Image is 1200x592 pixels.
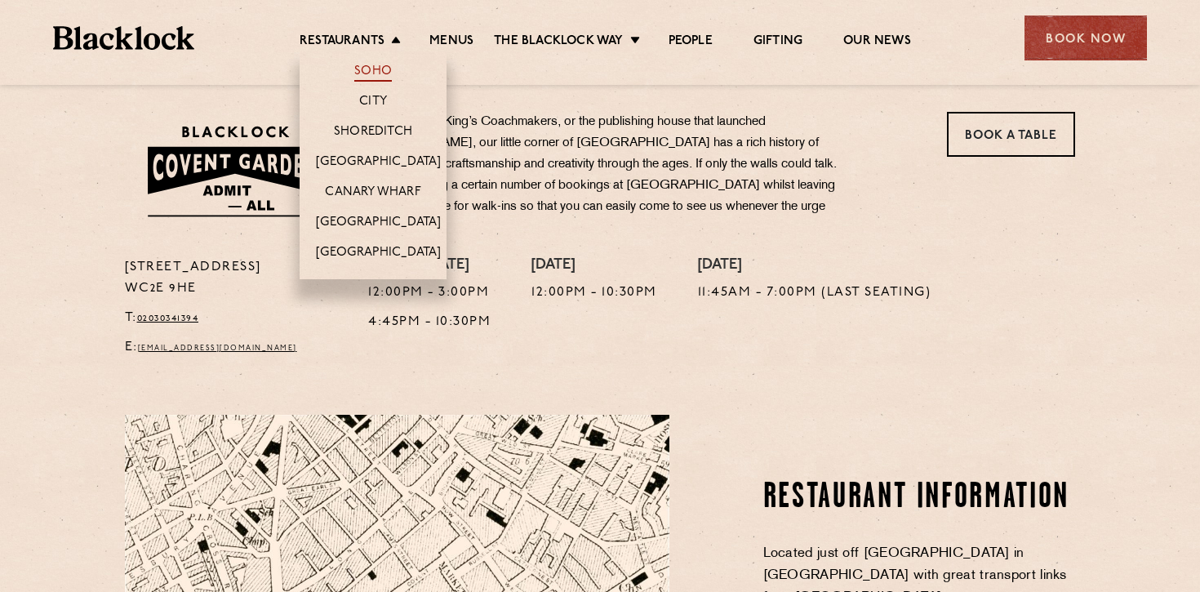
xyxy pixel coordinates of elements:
[125,308,344,329] p: T:
[1024,16,1147,60] div: Book Now
[125,337,344,358] p: E:
[494,33,623,51] a: The Blacklock Way
[368,112,850,238] p: Whether it be King’s Coachmakers, or the publishing house that launched [PERSON_NAME], our little...
[359,94,387,112] a: City
[429,33,473,51] a: Menus
[843,33,911,51] a: Our News
[354,64,392,82] a: Soho
[669,33,713,51] a: People
[125,257,344,300] p: [STREET_ADDRESS] WC2E 9HE
[316,154,441,172] a: [GEOGRAPHIC_DATA]
[531,257,657,275] h4: [DATE]
[316,215,441,233] a: [GEOGRAPHIC_DATA]
[334,124,412,142] a: Shoreditch
[300,33,384,51] a: Restaurants
[753,33,802,51] a: Gifting
[137,314,199,323] a: 02030341394
[138,345,297,352] a: [EMAIL_ADDRESS][DOMAIN_NAME]
[53,26,194,50] img: BL_Textured_Logo-footer-cropped.svg
[368,283,491,304] p: 12:00pm - 3:00pm
[698,257,931,275] h4: [DATE]
[531,283,657,304] p: 12:00pm - 10:30pm
[763,478,1076,519] h2: Restaurant information
[947,112,1075,157] a: Book a Table
[698,283,931,304] p: 11:45am - 7:00pm (Last Seating)
[316,245,441,263] a: [GEOGRAPHIC_DATA]
[125,112,344,230] img: BLA_1470_CoventGarden_Website_Solid.svg
[325,185,420,203] a: Canary Wharf
[368,312,491,333] p: 4:45pm - 10:30pm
